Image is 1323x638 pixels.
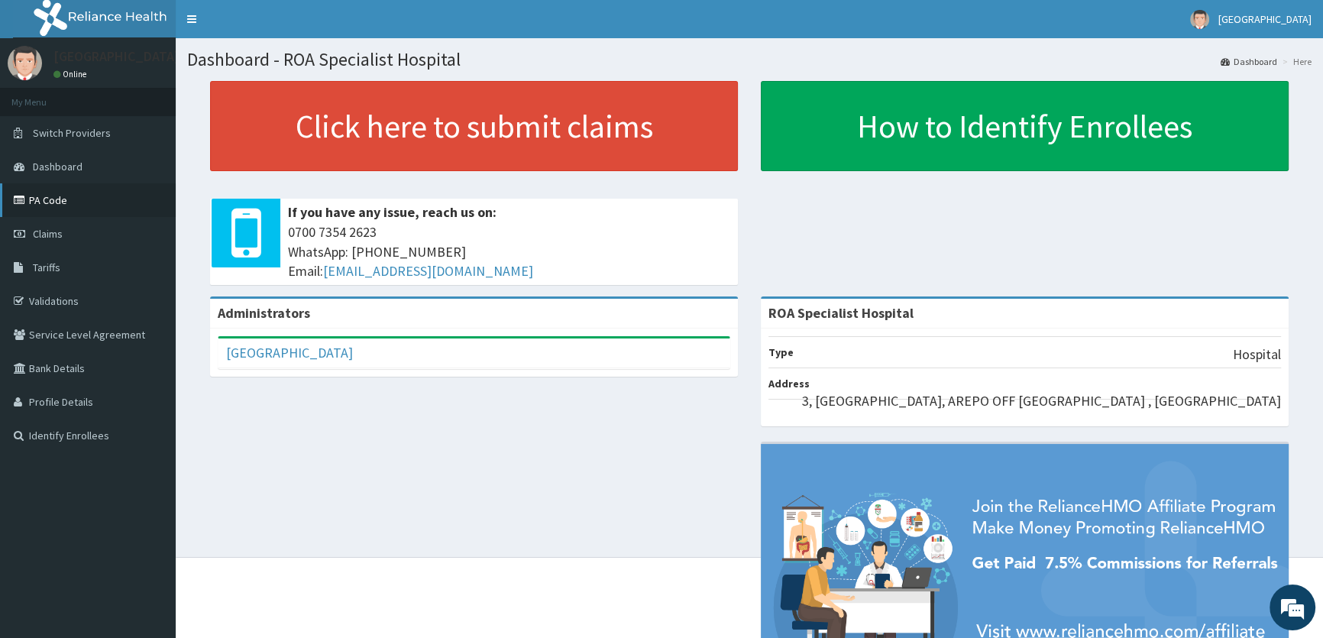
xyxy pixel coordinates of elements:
[33,126,111,140] span: Switch Providers
[218,304,310,322] b: Administrators
[1218,12,1312,26] span: [GEOGRAPHIC_DATA]
[1190,10,1209,29] img: User Image
[288,222,730,281] span: 0700 7354 2623 WhatsApp: [PHONE_NUMBER] Email:
[768,304,914,322] strong: ROA Specialist Hospital
[33,160,82,173] span: Dashboard
[33,227,63,241] span: Claims
[8,46,42,80] img: User Image
[768,345,794,359] b: Type
[1279,55,1312,68] li: Here
[323,262,533,280] a: [EMAIL_ADDRESS][DOMAIN_NAME]
[33,261,60,274] span: Tariffs
[53,50,180,63] p: [GEOGRAPHIC_DATA]
[53,69,90,79] a: Online
[226,344,353,361] a: [GEOGRAPHIC_DATA]
[210,81,738,171] a: Click here to submit claims
[768,377,810,390] b: Address
[761,81,1289,171] a: How to Identify Enrollees
[1233,345,1281,364] p: Hospital
[288,203,497,221] b: If you have any issue, reach us on:
[187,50,1312,70] h1: Dashboard - ROA Specialist Hospital
[802,391,1281,411] p: 3, [GEOGRAPHIC_DATA], AREPO OFF [GEOGRAPHIC_DATA] , [GEOGRAPHIC_DATA]
[1221,55,1277,68] a: Dashboard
